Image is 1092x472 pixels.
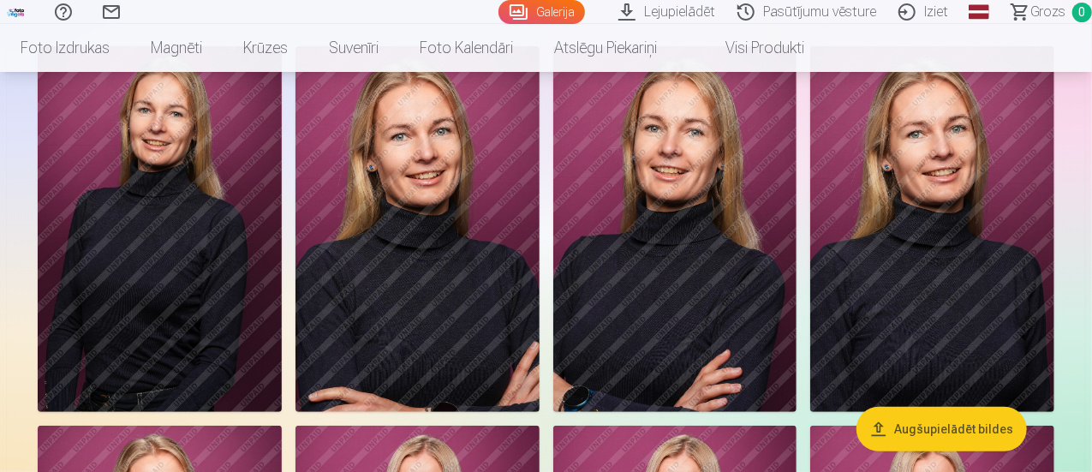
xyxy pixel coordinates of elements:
[223,24,308,72] a: Krūzes
[130,24,223,72] a: Magnēti
[7,7,26,17] img: /fa1
[856,407,1027,451] button: Augšupielādēt bildes
[1072,3,1092,22] span: 0
[1030,2,1065,22] span: Grozs
[534,24,677,72] a: Atslēgu piekariņi
[677,24,825,72] a: Visi produkti
[399,24,534,72] a: Foto kalendāri
[308,24,399,72] a: Suvenīri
